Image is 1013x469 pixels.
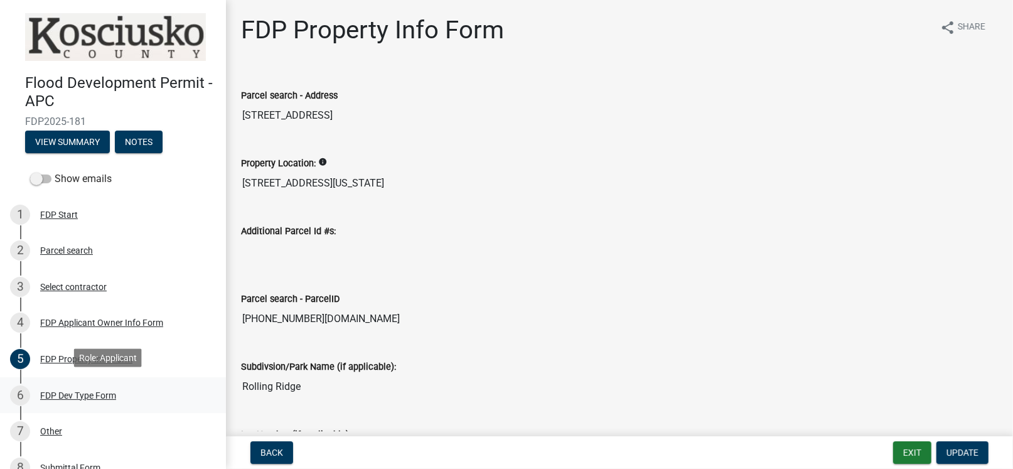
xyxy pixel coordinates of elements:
[40,355,132,364] div: FDP Property Info Form
[25,74,216,111] h4: Flood Development Permit - APC
[40,246,93,255] div: Parcel search
[74,348,142,367] div: Role: Applicant
[241,431,351,439] label: Lot Number (if applicable):
[25,131,110,153] button: View Summary
[30,171,112,186] label: Show emails
[40,318,163,327] div: FDP Applicant Owner Info Form
[40,283,107,291] div: Select contractor
[10,385,30,406] div: 6
[25,116,201,127] span: FDP2025-181
[10,349,30,369] div: 5
[958,20,985,35] span: Share
[241,159,316,168] label: Property Location:
[241,295,340,304] label: Parcel search - ParcelID
[10,240,30,261] div: 2
[115,137,163,148] wm-modal-confirm: Notes
[946,448,978,458] span: Update
[318,158,327,166] i: info
[260,448,283,458] span: Back
[40,391,116,400] div: FDP Dev Type Form
[40,210,78,219] div: FDP Start
[10,205,30,225] div: 1
[25,137,110,148] wm-modal-confirm: Summary
[250,441,293,464] button: Back
[241,227,336,236] label: Additional Parcel Id #s:
[40,427,62,436] div: Other
[930,15,995,40] button: shareShare
[940,20,955,35] i: share
[115,131,163,153] button: Notes
[10,277,30,297] div: 3
[241,92,338,100] label: Parcel search - Address
[241,15,504,45] h1: FDP Property Info Form
[10,313,30,333] div: 4
[893,441,931,464] button: Exit
[241,363,396,372] label: Subdivsion/Park Name (if applicable):
[25,13,206,61] img: Kosciusko County, Indiana
[936,441,989,464] button: Update
[10,421,30,441] div: 7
